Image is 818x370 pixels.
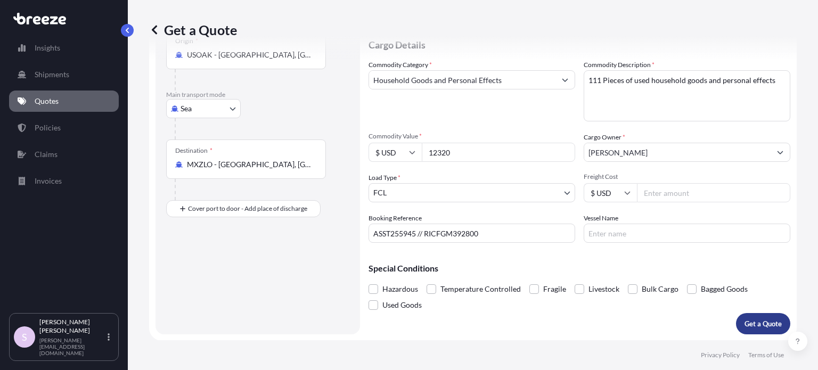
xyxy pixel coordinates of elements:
a: Terms of Use [748,351,784,359]
span: Cover port to door - Add place of discharge [188,203,307,214]
p: Get a Quote [745,318,782,329]
a: Shipments [9,64,119,85]
p: Main transport mode [166,91,349,99]
span: Used Goods [382,297,422,313]
span: Freight Cost [584,172,790,181]
button: Select transport [166,99,241,118]
p: Invoices [35,176,62,186]
span: Sea [181,103,192,114]
span: Bagged Goods [701,281,748,297]
button: Show suggestions [771,143,790,162]
span: Commodity Value [369,132,575,141]
span: Livestock [588,281,619,297]
label: Cargo Owner [584,132,625,143]
input: Destination [187,159,313,170]
p: Insights [35,43,60,53]
p: Shipments [35,69,69,80]
p: Special Conditions [369,264,790,273]
button: Get a Quote [736,313,790,334]
p: Quotes [35,96,59,106]
a: Invoices [9,170,119,192]
span: Load Type [369,172,400,183]
button: FCL [369,183,575,202]
div: Destination [175,146,212,155]
label: Commodity Category [369,60,432,70]
p: [PERSON_NAME] [PERSON_NAME] [39,318,105,335]
button: Show suggestions [555,70,575,89]
button: Cover port to door - Add place of discharge [166,200,321,217]
a: Policies [9,117,119,138]
a: Quotes [9,91,119,112]
input: Enter name [584,224,790,243]
input: Your internal reference [369,224,575,243]
span: Temperature Controlled [440,281,521,297]
span: FCL [373,187,387,198]
span: Hazardous [382,281,418,297]
p: [PERSON_NAME][EMAIL_ADDRESS][DOMAIN_NAME] [39,337,105,356]
span: S [22,332,27,342]
input: Full name [584,143,771,162]
p: Claims [35,149,58,160]
label: Booking Reference [369,213,422,224]
span: Fragile [543,281,566,297]
label: Commodity Description [584,60,655,70]
a: Privacy Policy [701,351,740,359]
a: Claims [9,144,119,165]
input: Type amount [422,143,575,162]
span: Bulk Cargo [642,281,678,297]
input: Select a commodity type [369,70,555,89]
a: Insights [9,37,119,59]
input: Enter amount [637,183,790,202]
label: Vessel Name [584,213,618,224]
p: Policies [35,122,61,133]
p: Get a Quote [149,21,237,38]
